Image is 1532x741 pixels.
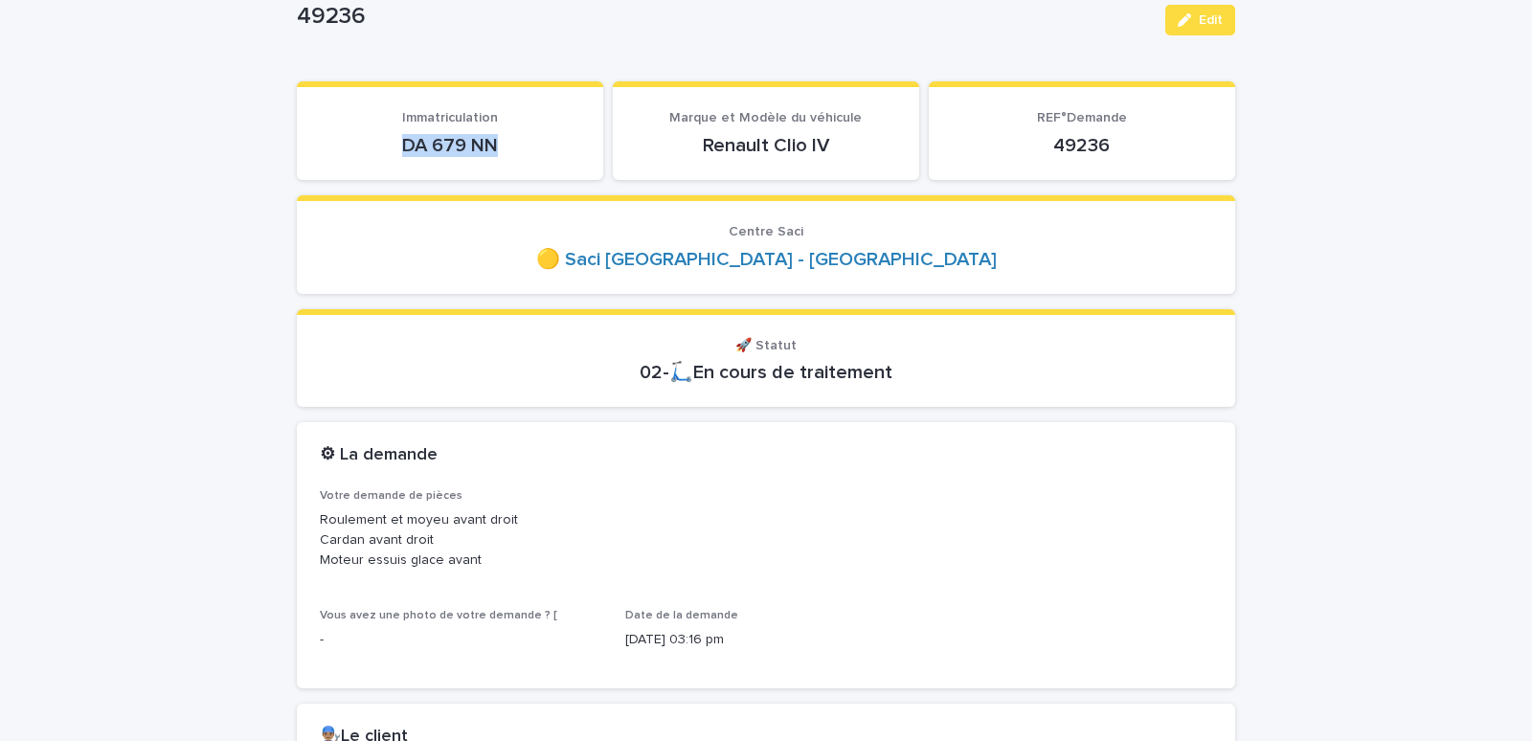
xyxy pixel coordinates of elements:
[320,361,1212,384] p: 02-🛴En cours de traitement
[735,339,797,352] span: 🚀 Statut
[1037,111,1127,124] span: REF°Demande
[952,134,1212,157] p: 49236
[320,630,602,650] p: -
[320,490,462,502] span: Votre demande de pièces
[625,610,738,621] span: Date de la demande
[1165,5,1235,35] button: Edit
[320,445,438,466] h2: ⚙ La demande
[729,225,803,238] span: Centre Saci
[320,510,1212,570] p: Roulement et moyeu avant droit Cardan avant droit Moteur essuis glace avant
[625,630,908,650] p: [DATE] 03:16 pm
[636,134,896,157] p: Renault Clio IV
[669,111,862,124] span: Marque et Modèle du véhicule
[402,111,498,124] span: Immatriculation
[536,248,997,271] a: 🟡 Saci [GEOGRAPHIC_DATA] - [GEOGRAPHIC_DATA]
[320,610,557,621] span: Vous avez une photo de votre demande ? [
[297,3,1150,31] p: 49236
[320,134,580,157] p: DA 679 NN
[1199,13,1223,27] span: Edit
